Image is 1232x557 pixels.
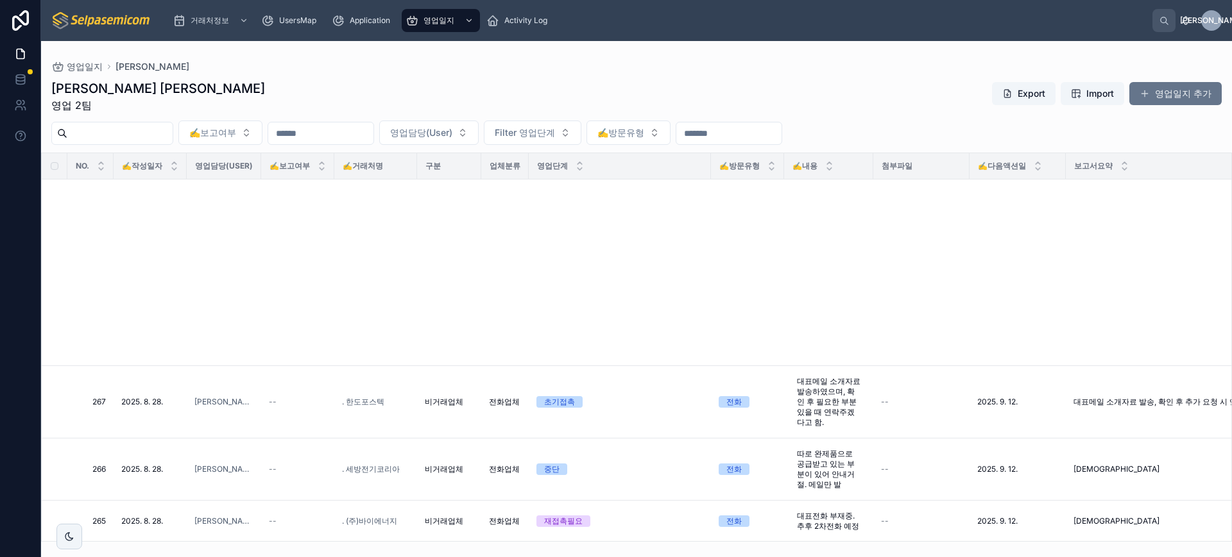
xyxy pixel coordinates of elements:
[194,516,253,526] a: [PERSON_NAME]
[536,515,703,527] a: 재접촉필요
[792,506,866,536] a: 대표전화 부재중. 추후 2차전화 예정
[792,444,866,495] a: 따로 완제품으로 공급받고 있는 부분이 있어 안내거절. 메일만 발
[51,10,152,31] img: App logo
[83,516,106,526] a: 265
[121,397,163,407] span: 2025. 8. 28.
[586,121,671,145] button: Select Button
[343,161,383,171] span: ✍️거래처명
[51,97,265,113] span: 영업 2팀
[489,516,520,526] span: 전화업체
[189,126,236,139] span: ✍️보고여부
[191,15,229,26] span: 거래처정보
[719,515,776,527] a: 전화
[495,126,555,139] span: Filter 영업단계
[342,516,397,526] a: . (주)바이에너지
[726,396,742,408] div: 전화
[792,161,817,171] span: ✍️내용
[1086,87,1114,100] span: Import
[792,371,866,433] a: 대표메일 소개자료 발송하였으며, 확인 후 필요한 부분 있을 때 연락주겠다고 함.
[121,464,179,474] a: 2025. 8. 28.
[169,9,255,32] a: 거래처정보
[269,161,310,171] span: ✍️보고여부
[425,516,474,526] a: 비거래업체
[83,397,106,407] span: 267
[882,161,912,171] span: 첨부파일
[51,79,265,97] h1: [PERSON_NAME] [PERSON_NAME]
[977,516,1058,526] a: 2025. 9. 12.
[797,449,860,490] span: 따로 완제품으로 공급받고 있는 부분이 있어 안내거절. 메일만 발
[537,161,568,171] span: 영업단계
[269,397,327,407] a: --
[425,464,474,474] a: 비거래업체
[544,515,583,527] div: 재접촉필요
[121,464,163,474] span: 2025. 8. 28.
[881,516,889,526] span: --
[536,396,703,408] a: 초기접촉
[116,60,189,73] a: [PERSON_NAME]
[977,464,1018,474] span: 2025. 9. 12.
[978,161,1026,171] span: ✍️다음액션일
[544,396,575,408] div: 초기접촉
[424,15,454,26] span: 영업일지
[881,464,962,474] a: --
[379,121,479,145] button: Select Button
[342,397,409,407] a: . 한도포스텍
[342,516,409,526] a: . (주)바이에너지
[195,161,253,171] span: 영업담당(User)
[269,464,327,474] a: --
[797,511,860,531] span: 대표전화 부재중. 추후 2차전화 예정
[489,516,521,526] a: 전화업체
[1129,82,1222,105] button: 영업일지 추가
[483,9,556,32] a: Activity Log
[977,464,1058,474] a: 2025. 9. 12.
[1074,161,1113,171] span: 보고서요약
[977,397,1018,407] span: 2025. 9. 12.
[390,126,452,139] span: 영업담당(User)
[992,82,1056,105] button: Export
[121,397,179,407] a: 2025. 8. 28.
[484,121,581,145] button: Select Button
[425,397,474,407] a: 비거래업체
[536,463,703,475] a: 중단
[719,463,776,475] a: 전화
[977,397,1058,407] a: 2025. 9. 12.
[162,6,1152,35] div: scrollable content
[489,397,520,407] span: 전화업체
[489,464,520,474] span: 전화업체
[194,397,253,407] a: [PERSON_NAME]
[350,15,390,26] span: Application
[1074,516,1159,526] span: [DEMOGRAPHIC_DATA]
[544,463,560,475] div: 중단
[1061,82,1124,105] button: Import
[797,376,860,428] span: 대표메일 소개자료 발송하였으며, 확인 후 필요한 부분 있을 때 연락주겠다고 함.
[504,15,547,26] span: Activity Log
[489,464,521,474] a: 전화업체
[342,464,400,474] a: . 세방전기코리아
[121,516,179,526] a: 2025. 8. 28.
[425,516,463,526] span: 비거래업체
[194,464,253,474] a: [PERSON_NAME]
[881,464,889,474] span: --
[881,397,962,407] a: --
[881,516,962,526] a: --
[269,397,277,407] span: --
[719,161,760,171] span: ✍️방문유형
[719,396,776,408] a: 전화
[76,161,89,171] span: NO.
[257,9,325,32] a: UsersMap
[328,9,399,32] a: Application
[83,464,106,474] a: 266
[269,464,277,474] span: --
[490,161,520,171] span: 업체분류
[269,516,327,526] a: --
